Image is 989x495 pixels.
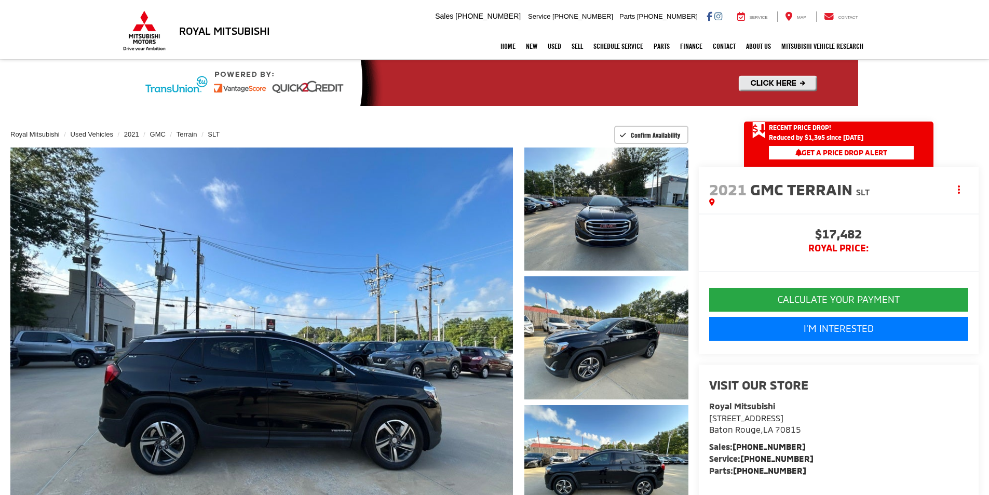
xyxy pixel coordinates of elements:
[528,12,550,20] span: Service
[709,453,814,463] strong: Service:
[856,187,870,197] span: SLT
[714,12,722,20] a: Instagram: Click to visit our Instagram page
[709,243,968,253] span: Royal PRICE:
[777,11,814,22] a: Map
[588,33,648,59] a: Schedule Service: Opens in a new tab
[775,424,801,434] span: 70815
[709,378,968,392] h2: Visit our Store
[709,413,801,435] a: [STREET_ADDRESS] Baton Rouge,LA 70815
[71,130,113,138] a: Used Vehicles
[744,122,933,134] a: Get Price Drop Alert Recent Price Drop!
[709,424,801,434] span: ,
[769,123,831,132] span: Recent Price Drop!
[566,33,588,59] a: Sell
[522,275,689,400] img: 2021 GMC Terrain SLT
[769,134,914,141] span: Reduced by $1,395 since [DATE]
[455,12,521,20] span: [PHONE_NUMBER]
[495,33,521,59] a: Home
[150,130,166,138] a: GMC
[958,185,960,194] span: dropdown dots
[131,60,858,106] img: Quick2Credit
[631,131,680,139] span: Confirm Availability
[729,11,776,22] a: Service
[740,453,814,463] a: [PHONE_NUMBER]
[124,130,139,138] a: 2021
[177,130,197,138] a: Terrain
[707,12,712,20] a: Facebook: Click to visit our Facebook page
[776,33,869,59] a: Mitsubishi Vehicle Research
[709,465,806,475] strong: Parts:
[121,10,168,51] img: Mitsubishi
[950,180,968,198] button: Actions
[795,148,887,157] span: Get a Price Drop Alert
[522,146,689,272] img: 2021 GMC Terrain SLT
[552,12,613,20] span: [PHONE_NUMBER]
[10,130,60,138] a: Royal Mitsubishi
[521,33,543,59] a: New
[816,11,866,22] a: Contact
[763,424,773,434] span: LA
[741,33,776,59] a: About Us
[709,424,761,434] span: Baton Rouge
[675,33,708,59] a: Finance
[797,15,806,20] span: Map
[648,33,675,59] a: Parts: Opens in a new tab
[179,25,270,36] h3: Royal Mitsubishi
[709,401,775,411] strong: Royal Mitsubishi
[709,317,968,341] a: I'm Interested
[752,122,766,139] span: Get Price Drop Alert
[733,465,806,475] a: [PHONE_NUMBER]
[543,33,566,59] a: Used
[709,413,783,423] span: [STREET_ADDRESS]
[619,12,635,20] span: Parts
[733,442,806,451] a: [PHONE_NUMBER]
[709,442,806,451] strong: Sales:
[637,12,698,20] span: [PHONE_NUMBER]
[614,126,688,144] button: Confirm Availability
[708,33,741,59] a: Contact
[838,15,858,20] span: Contact
[524,276,688,399] a: Expand Photo 2
[709,180,747,198] span: 2021
[524,148,688,271] a: Expand Photo 1
[750,15,768,20] span: Service
[750,180,856,198] span: GMC Terrain
[435,12,453,20] span: Sales
[709,288,968,312] button: CALCULATE YOUR PAYMENT
[208,130,220,138] a: SLT
[709,228,968,243] span: $17,482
